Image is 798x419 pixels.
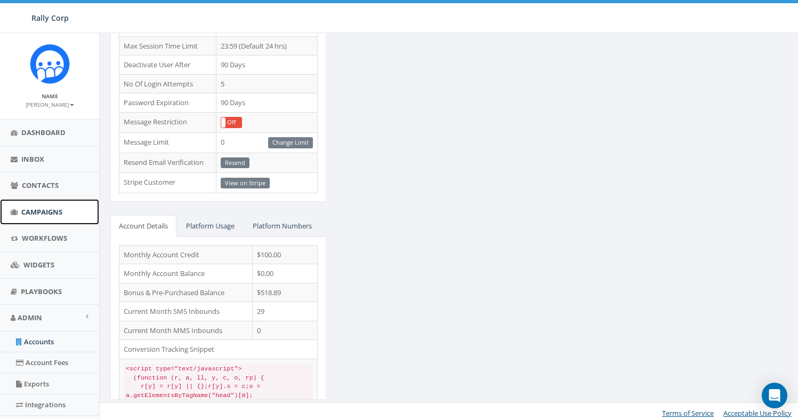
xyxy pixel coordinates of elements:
td: Stripe Customer [119,173,216,193]
a: Terms of Service [662,408,714,418]
small: Name [42,92,58,100]
span: Widgets [23,260,54,270]
td: 5 [216,74,318,93]
small: [PERSON_NAME] [26,101,74,108]
td: 0 [216,132,318,153]
td: $100.00 [253,245,318,264]
span: Dashboard [21,128,66,137]
td: 23:59 (Default 24 hrs) [216,36,318,56]
span: Playbooks [21,287,62,296]
td: 90 Days [216,56,318,75]
td: Deactivate User After [119,56,216,75]
td: Message Restriction [119,112,216,132]
td: Current Month MMS Inbounds [119,321,253,340]
label: Off [221,117,241,128]
a: Platform Usage [178,215,243,237]
td: Monthly Account Balance [119,264,253,283]
a: Account Details [110,215,176,237]
td: No Of Login Attempts [119,74,216,93]
a: Platform Numbers [244,215,320,237]
span: Admin [18,313,42,322]
span: Rally Corp [31,13,69,23]
td: Resend Email Verification [119,153,216,173]
span: Contacts [22,180,59,190]
a: Acceptable Use Policy [723,408,792,418]
td: Monthly Account Credit [119,245,253,264]
a: [PERSON_NAME] [26,99,74,109]
img: Icon_1.png [30,44,70,84]
td: $518.89 [253,283,318,302]
td: Message Limit [119,132,216,153]
td: $0.00 [253,264,318,283]
span: Workflows [22,233,67,243]
div: Open Intercom Messenger [762,383,787,408]
td: Password Expiration [119,93,216,113]
div: OnOff [221,117,242,128]
td: Bonus & Pre-Purchased Balance [119,283,253,302]
td: 0 [253,321,318,340]
td: 90 Days [216,93,318,113]
span: Inbox [21,154,44,164]
span: Campaigns [21,207,62,217]
td: Current Month SMS Inbounds [119,302,253,321]
td: Max Session Time Limit [119,36,216,56]
td: Conversion Tracking Snippet [119,340,318,359]
td: 29 [253,302,318,321]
